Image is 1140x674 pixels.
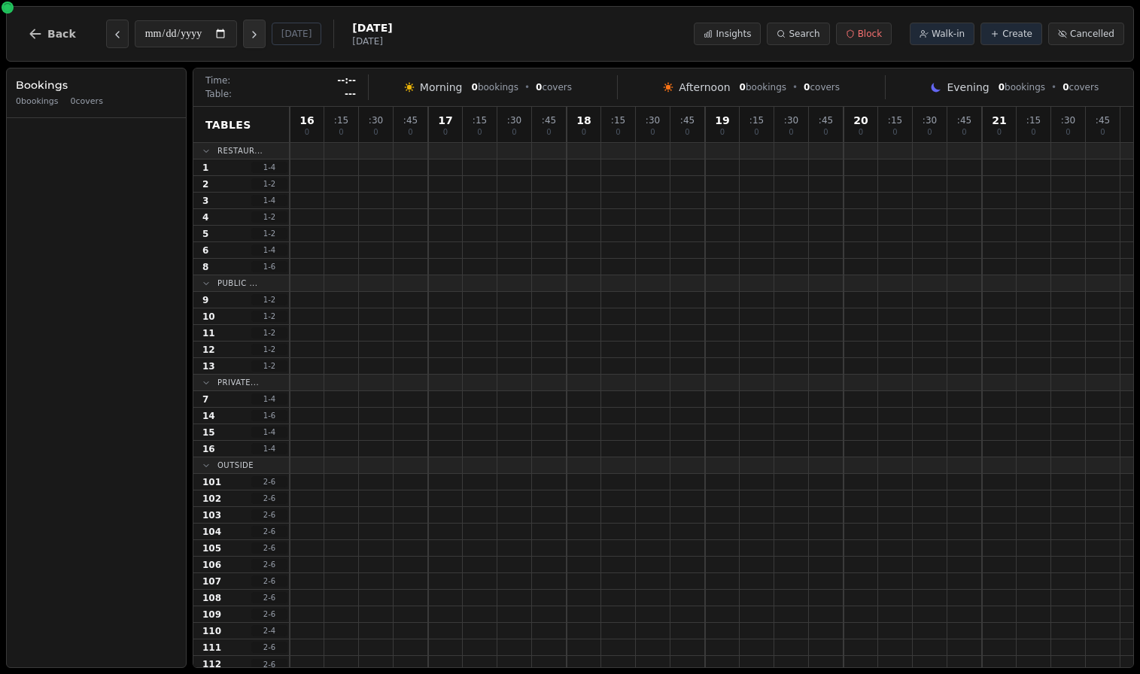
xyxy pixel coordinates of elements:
[923,116,937,125] span: : 30
[251,493,287,504] span: 2 - 6
[992,115,1006,126] span: 21
[202,327,215,339] span: 11
[997,129,1002,136] span: 0
[202,261,208,273] span: 8
[646,116,660,125] span: : 30
[339,129,343,136] span: 0
[507,116,521,125] span: : 30
[524,81,530,93] span: •
[337,74,356,87] span: --:--
[749,116,764,125] span: : 15
[251,476,287,487] span: 2 - 6
[217,460,254,471] span: Outside
[536,82,542,93] span: 0
[202,625,221,637] span: 110
[477,129,482,136] span: 0
[767,23,829,45] button: Search
[205,117,251,132] span: Tables
[202,162,208,174] span: 1
[251,559,287,570] span: 2 - 6
[1100,129,1105,136] span: 0
[299,115,314,126] span: 16
[202,443,215,455] span: 16
[272,23,322,45] button: [DATE]
[251,410,287,421] span: 1 - 6
[680,116,695,125] span: : 45
[443,129,448,136] span: 0
[819,116,833,125] span: : 45
[251,344,287,355] span: 1 - 2
[334,116,348,125] span: : 15
[251,659,287,670] span: 2 - 6
[408,129,412,136] span: 0
[251,642,287,653] span: 2 - 6
[438,115,452,126] span: 17
[1070,28,1114,40] span: Cancelled
[202,542,221,554] span: 105
[716,28,751,40] span: Insights
[784,116,798,125] span: : 30
[217,145,263,156] span: Restaur...
[251,244,287,256] span: 1 - 4
[1031,129,1035,136] span: 0
[251,592,287,603] span: 2 - 6
[251,393,287,405] span: 1 - 4
[251,294,287,305] span: 1 - 2
[1048,23,1124,45] button: Cancelled
[472,81,518,93] span: bookings
[202,559,221,571] span: 106
[859,129,863,136] span: 0
[47,29,76,39] span: Back
[202,526,221,538] span: 104
[251,327,287,339] span: 1 - 2
[251,195,287,206] span: 1 - 4
[836,23,892,45] button: Block
[1062,81,1099,93] span: covers
[202,344,215,356] span: 12
[1051,81,1056,93] span: •
[679,80,730,95] span: Afternoon
[251,211,287,223] span: 1 - 2
[202,360,215,372] span: 13
[823,129,828,136] span: 0
[251,609,287,620] span: 2 - 6
[957,116,971,125] span: : 45
[205,88,232,100] span: Table:
[1062,82,1069,93] span: 0
[352,20,392,35] span: [DATE]
[536,81,572,93] span: covers
[202,609,221,621] span: 109
[694,23,761,45] button: Insights
[202,427,215,439] span: 15
[611,116,625,125] span: : 15
[373,129,378,136] span: 0
[473,116,487,125] span: : 15
[932,28,965,40] span: Walk-in
[546,129,551,136] span: 0
[1066,129,1070,136] span: 0
[305,129,309,136] span: 0
[888,116,902,125] span: : 15
[345,88,356,100] span: ---
[243,20,266,48] button: Next day
[715,115,729,126] span: 19
[740,81,786,93] span: bookings
[202,294,208,306] span: 9
[789,129,793,136] span: 0
[202,311,215,323] span: 10
[71,96,103,108] span: 0 covers
[202,211,208,223] span: 4
[251,162,287,173] span: 1 - 4
[1096,116,1110,125] span: : 45
[910,23,974,45] button: Walk-in
[251,360,287,372] span: 1 - 2
[202,575,221,587] span: 107
[16,96,59,108] span: 0 bookings
[927,129,932,136] span: 0
[202,476,221,488] span: 101
[202,658,221,670] span: 112
[251,542,287,554] span: 2 - 6
[205,74,230,87] span: Time:
[403,116,418,125] span: : 45
[251,509,287,521] span: 2 - 6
